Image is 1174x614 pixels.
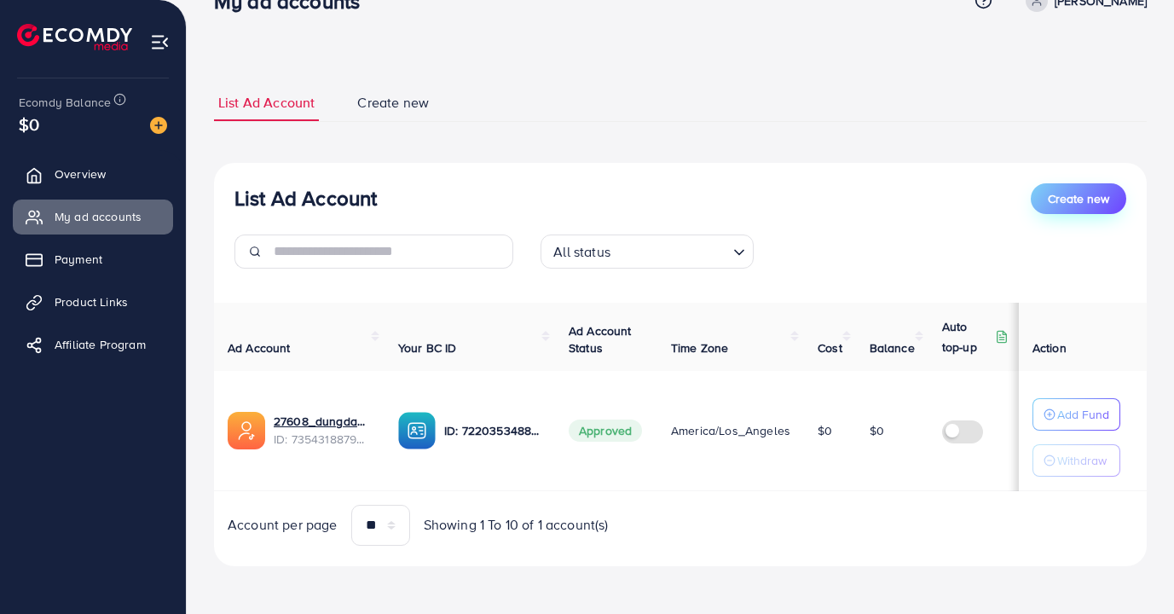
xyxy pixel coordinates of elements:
[150,32,170,52] img: menu
[218,93,315,113] span: List Ad Account
[1057,450,1107,471] p: Withdraw
[398,412,436,449] img: ic-ba-acc.ded83a64.svg
[1032,444,1120,477] button: Withdraw
[1102,537,1161,601] iframe: Chat
[228,339,291,356] span: Ad Account
[13,285,173,319] a: Product Links
[17,24,132,50] img: logo
[55,251,102,268] span: Payment
[13,200,173,234] a: My ad accounts
[616,236,726,264] input: Search for option
[1032,398,1120,431] button: Add Fund
[55,293,128,310] span: Product Links
[13,327,173,362] a: Affiliate Program
[870,422,884,439] span: $0
[19,112,39,136] span: $0
[55,165,106,182] span: Overview
[818,422,832,439] span: $0
[870,339,915,356] span: Balance
[671,339,728,356] span: Time Zone
[942,316,992,357] p: Auto top-up
[55,336,146,353] span: Affiliate Program
[274,431,371,448] span: ID: 7354318879595905040
[550,240,614,264] span: All status
[398,339,457,356] span: Your BC ID
[818,339,842,356] span: Cost
[1048,190,1109,207] span: Create new
[671,422,790,439] span: America/Los_Angeles
[1032,339,1067,356] span: Action
[13,242,173,276] a: Payment
[234,186,377,211] h3: List Ad Account
[274,413,371,448] div: <span class='underline'>27608_dungdangtest_1712310825807</span></br>7354318879595905040
[357,93,429,113] span: Create new
[444,420,541,441] p: ID: 7220353488323117057
[1031,183,1126,214] button: Create new
[228,515,338,535] span: Account per page
[1057,404,1109,425] p: Add Fund
[569,322,632,356] span: Ad Account Status
[541,235,754,269] div: Search for option
[13,157,173,191] a: Overview
[569,420,642,442] span: Approved
[228,412,265,449] img: ic-ads-acc.e4c84228.svg
[150,117,167,134] img: image
[55,208,142,225] span: My ad accounts
[424,515,609,535] span: Showing 1 To 10 of 1 account(s)
[19,94,111,111] span: Ecomdy Balance
[274,413,371,430] a: 27608_dungdangtest_1712310825807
